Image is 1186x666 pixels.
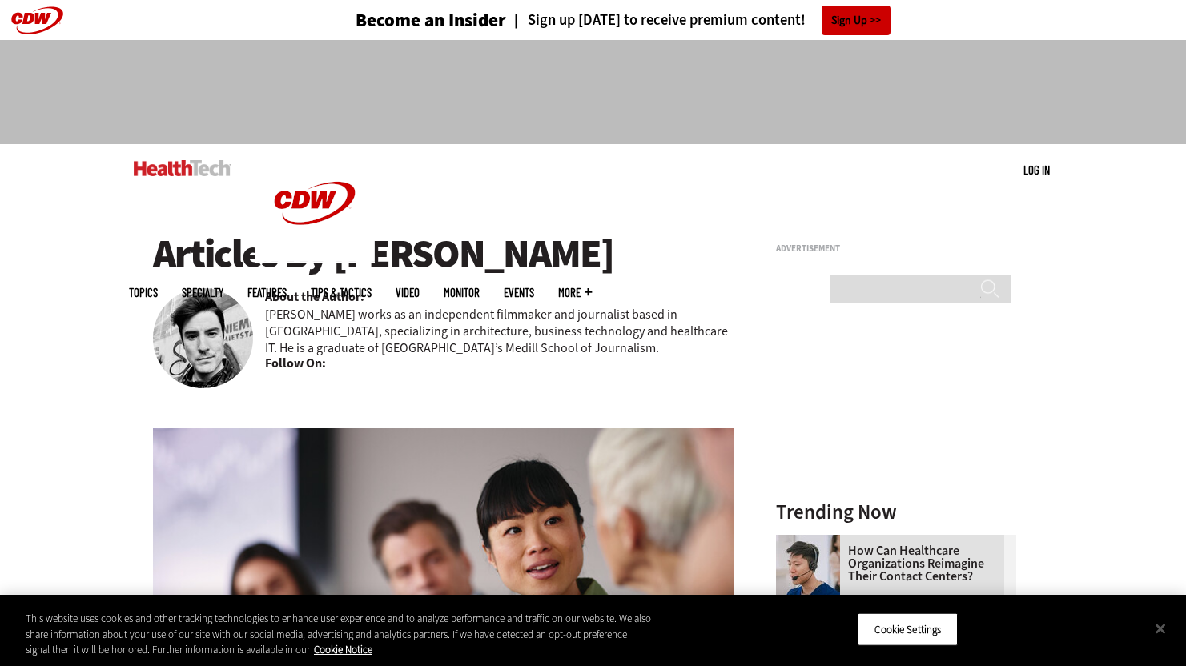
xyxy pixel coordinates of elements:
[776,535,840,599] img: Healthcare contact center
[822,6,891,35] a: Sign Up
[558,287,592,299] span: More
[295,11,506,30] a: Become an Insider
[255,250,375,267] a: CDW
[776,535,848,548] a: Healthcare contact center
[396,287,420,299] a: Video
[506,13,806,28] a: Sign up [DATE] to receive premium content!
[182,287,223,299] span: Specialty
[153,288,253,388] img: nathan eddy
[776,544,1007,583] a: How Can Healthcare Organizations Reimagine Their Contact Centers?
[858,612,958,646] button: Cookie Settings
[302,56,885,128] iframe: advertisement
[129,287,158,299] span: Topics
[265,355,326,372] b: Follow On:
[26,611,653,658] div: This website uses cookies and other tracking technologies to enhance user experience and to analy...
[1023,162,1050,179] div: User menu
[265,306,734,356] p: [PERSON_NAME] works as an independent filmmaker and journalist based in [GEOGRAPHIC_DATA], specia...
[356,11,506,30] h3: Become an Insider
[311,287,372,299] a: Tips & Tactics
[444,287,480,299] a: MonITor
[255,144,375,263] img: Home
[247,287,287,299] a: Features
[504,287,534,299] a: Events
[1023,162,1050,177] a: Log in
[776,259,1016,459] iframe: advertisement
[1143,611,1178,646] button: Close
[134,160,231,176] img: Home
[314,643,372,656] a: More information about your privacy
[776,502,1016,522] h3: Trending Now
